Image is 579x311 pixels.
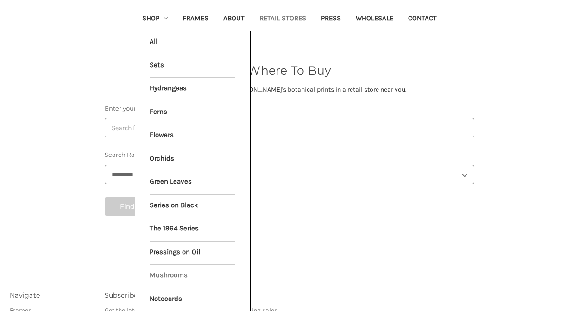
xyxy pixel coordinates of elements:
[216,8,252,31] a: About
[105,104,474,113] label: Enter your address
[150,124,235,148] a: Flowers
[10,291,95,300] h3: Navigate
[150,55,235,78] a: Sets
[150,171,235,194] a: Green Leaves
[105,62,474,80] h2: Where To Buy
[105,118,474,137] input: Search for an address to find nearby stores
[135,8,176,31] a: Shop
[348,8,401,31] a: Wholesale
[150,218,235,241] a: The 1964 Series
[150,242,235,265] a: Pressings on Oil
[105,85,474,94] p: Search below to find [PERSON_NAME]'s botanical prints in a retail store near you.
[175,8,216,31] a: Frames
[150,78,235,101] a: Hydrangeas
[105,291,285,300] h3: Subscribe to our newsletter
[105,150,474,160] label: Search Radius
[150,148,235,171] a: Orchids
[314,8,348,31] a: Press
[401,8,444,31] a: Contact
[252,8,314,31] a: Retail Stores
[150,195,235,218] a: Series on Black
[150,101,235,124] a: Ferns
[105,197,172,216] button: Find Stores
[150,265,235,288] a: Mushrooms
